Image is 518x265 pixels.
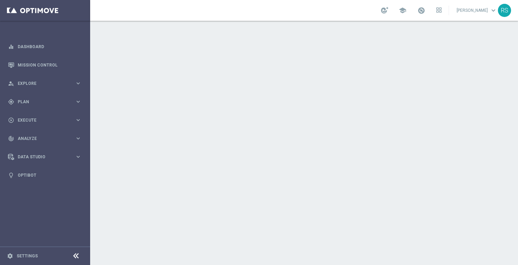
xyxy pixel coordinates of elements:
[18,136,75,141] span: Analyze
[18,118,75,122] span: Execute
[75,135,81,142] i: keyboard_arrow_right
[18,166,81,184] a: Optibot
[75,98,81,105] i: keyboard_arrow_right
[18,37,81,56] a: Dashboard
[7,253,13,259] i: settings
[18,81,75,86] span: Explore
[18,100,75,104] span: Plan
[75,117,81,123] i: keyboard_arrow_right
[490,7,497,14] span: keyboard_arrow_down
[8,37,81,56] div: Dashboard
[17,254,38,258] a: Settings
[8,154,75,160] div: Data Studio
[18,155,75,159] span: Data Studio
[8,166,81,184] div: Optibot
[8,99,14,105] i: gps_fixed
[456,5,498,16] a: [PERSON_NAME]
[399,7,406,14] span: school
[8,135,14,142] i: track_changes
[8,80,75,87] div: Explore
[8,56,81,74] div: Mission Control
[498,4,511,17] div: RS
[75,80,81,87] i: keyboard_arrow_right
[8,80,14,87] i: person_search
[18,56,81,74] a: Mission Control
[8,99,75,105] div: Plan
[8,135,75,142] div: Analyze
[8,117,14,123] i: play_circle_outline
[8,117,75,123] div: Execute
[75,153,81,160] i: keyboard_arrow_right
[8,172,14,178] i: lightbulb
[8,44,14,50] i: equalizer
